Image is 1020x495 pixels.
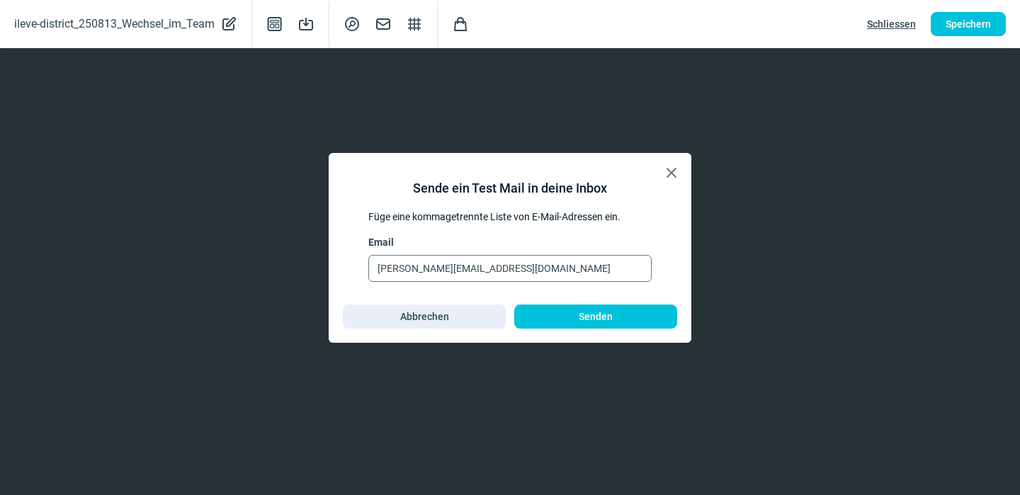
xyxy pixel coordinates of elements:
button: Senden [514,305,677,329]
button: Schliessen [852,12,931,36]
span: ileve-district_250813_Wechsel_im_Team [14,14,215,34]
button: Abbrechen [343,305,506,329]
input: Email [368,255,652,282]
div: Füge eine kommagetrennte Liste von E-Mail-Adressen ein. [368,210,652,224]
span: Senden [579,305,613,328]
span: Schliessen [867,13,916,35]
button: Speichern [931,12,1006,36]
span: Speichern [946,13,991,35]
span: Email [368,235,394,249]
div: Sende ein Test Mail in deine Inbox [413,178,607,198]
span: Abbrechen [400,305,449,328]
